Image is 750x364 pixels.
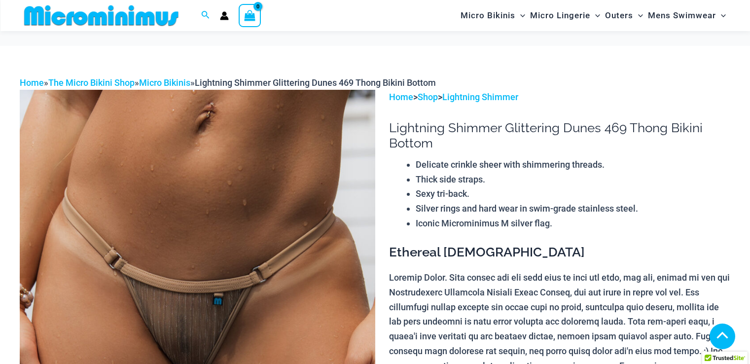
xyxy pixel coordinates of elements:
[461,3,515,28] span: Micro Bikinis
[648,3,716,28] span: Mens Swimwear
[416,186,730,201] li: Sexy tri-back.
[605,3,633,28] span: Outers
[389,92,413,102] a: Home
[442,92,518,102] a: Lightning Shimmer
[716,3,726,28] span: Menu Toggle
[416,216,730,231] li: Iconic Microminimus M silver flag.
[416,157,730,172] li: Delicate crinkle sheer with shimmering threads.
[633,3,643,28] span: Menu Toggle
[530,3,590,28] span: Micro Lingerie
[528,3,603,28] a: Micro LingerieMenu ToggleMenu Toggle
[239,4,261,27] a: View Shopping Cart, empty
[645,3,728,28] a: Mens SwimwearMenu ToggleMenu Toggle
[20,4,182,27] img: MM SHOP LOGO FLAT
[139,77,190,88] a: Micro Bikinis
[195,77,436,88] span: Lightning Shimmer Glittering Dunes 469 Thong Bikini Bottom
[220,11,229,20] a: Account icon link
[416,201,730,216] li: Silver rings and hard wear in swim-grade stainless steel.
[201,9,210,22] a: Search icon link
[603,3,645,28] a: OutersMenu ToggleMenu Toggle
[416,172,730,187] li: Thick side straps.
[590,3,600,28] span: Menu Toggle
[20,77,44,88] a: Home
[389,120,730,151] h1: Lightning Shimmer Glittering Dunes 469 Thong Bikini Bottom
[389,90,730,105] p: > >
[515,3,525,28] span: Menu Toggle
[20,77,436,88] span: » » »
[418,92,438,102] a: Shop
[389,244,730,261] h3: Ethereal [DEMOGRAPHIC_DATA]
[457,1,730,30] nav: Site Navigation
[48,77,135,88] a: The Micro Bikini Shop
[458,3,528,28] a: Micro BikinisMenu ToggleMenu Toggle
